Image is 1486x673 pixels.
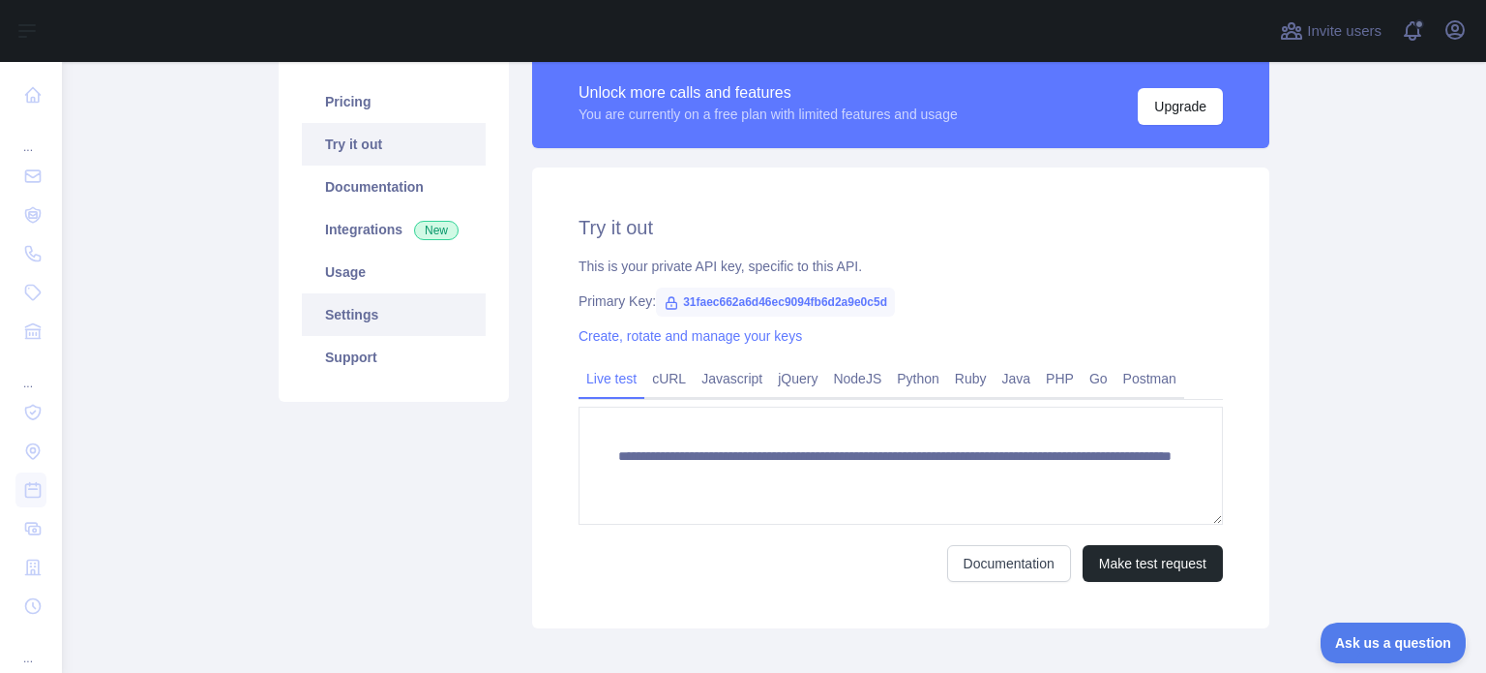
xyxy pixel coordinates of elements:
div: ... [15,627,46,666]
a: PHP [1038,363,1082,394]
a: Go [1082,363,1115,394]
button: Make test request [1083,545,1223,582]
a: Ruby [947,363,995,394]
span: 31faec662a6d46ec9094fb6d2a9e0c5d [656,288,895,317]
a: NodeJS [825,363,889,394]
a: Documentation [302,166,486,208]
span: New [414,221,459,240]
a: Javascript [694,363,770,394]
div: You are currently on a free plan with limited features and usage [579,105,958,124]
a: Support [302,336,486,379]
h2: Try it out [579,214,1223,241]
button: Upgrade [1138,88,1223,125]
iframe: Toggle Customer Support [1321,623,1467,663]
a: Settings [302,293,486,336]
div: This is your private API key, specific to this API. [579,257,1223,276]
a: Pricing [302,80,486,123]
button: Invite users [1276,15,1385,46]
a: Python [889,363,947,394]
a: Live test [579,363,644,394]
a: Create, rotate and manage your keys [579,328,802,344]
span: Invite users [1307,20,1382,43]
a: cURL [644,363,694,394]
div: Unlock more calls and features [579,81,958,105]
a: Postman [1115,363,1184,394]
a: Try it out [302,123,486,166]
div: ... [15,116,46,155]
a: Java [995,363,1039,394]
a: jQuery [770,363,825,394]
a: Usage [302,251,486,293]
a: Documentation [947,545,1071,582]
a: Integrations New [302,208,486,251]
div: Primary Key: [579,291,1223,311]
div: ... [15,352,46,391]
